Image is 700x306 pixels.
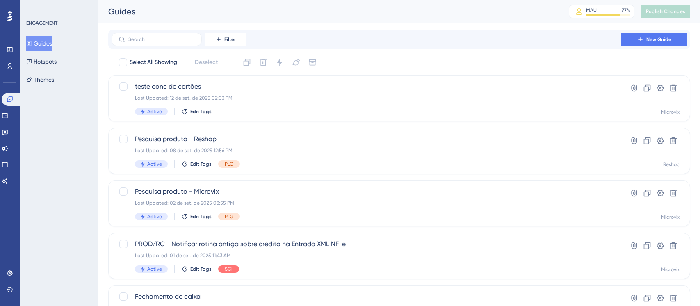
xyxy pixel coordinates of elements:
span: Active [147,108,162,115]
span: Edit Tags [190,266,212,272]
span: Pesquisa produto - Microvix [135,187,598,196]
button: Edit Tags [181,266,212,272]
div: Guides [108,6,548,17]
button: Edit Tags [181,161,212,167]
span: PLG [225,161,233,167]
span: Select All Showing [130,57,177,67]
button: Edit Tags [181,213,212,220]
span: Publish Changes [646,8,685,15]
button: Deselect [187,55,225,70]
span: Pesquisa produto - Reshop [135,134,598,144]
span: Edit Tags [190,213,212,220]
input: Search [128,37,195,42]
span: Fechamento de caixa [135,292,598,301]
button: Filter [205,33,246,46]
span: Edit Tags [190,161,212,167]
span: Active [147,161,162,167]
span: New Guide [646,36,671,43]
span: Edit Tags [190,108,212,115]
div: MAU [586,7,597,14]
button: New Guide [621,33,687,46]
div: ENGAGEMENT [26,20,57,26]
button: Edit Tags [181,108,212,115]
div: Last Updated: 01 de set. de 2025 11:43 AM [135,252,598,259]
span: SCI [225,266,233,272]
span: teste conc de cartões [135,82,598,91]
span: Active [147,213,162,220]
div: 77 % [622,7,630,14]
span: Active [147,266,162,272]
button: Guides [26,36,52,51]
button: Hotspots [26,54,57,69]
div: Microvix [661,214,680,220]
button: Publish Changes [641,5,690,18]
div: Last Updated: 02 de set. de 2025 03:55 PM [135,200,598,206]
button: Themes [26,72,54,87]
div: Reshop [663,161,680,168]
span: Deselect [195,57,218,67]
span: PLG [225,213,233,220]
div: Last Updated: 08 de set. de 2025 12:56 PM [135,147,598,154]
div: Microvix [661,266,680,273]
span: Filter [224,36,236,43]
span: PROD/RC - Notificar rotina antiga sobre crédito na Entrada XML NF-e [135,239,598,249]
div: Last Updated: 12 de set. de 2025 02:03 PM [135,95,598,101]
div: Microvix [661,109,680,115]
